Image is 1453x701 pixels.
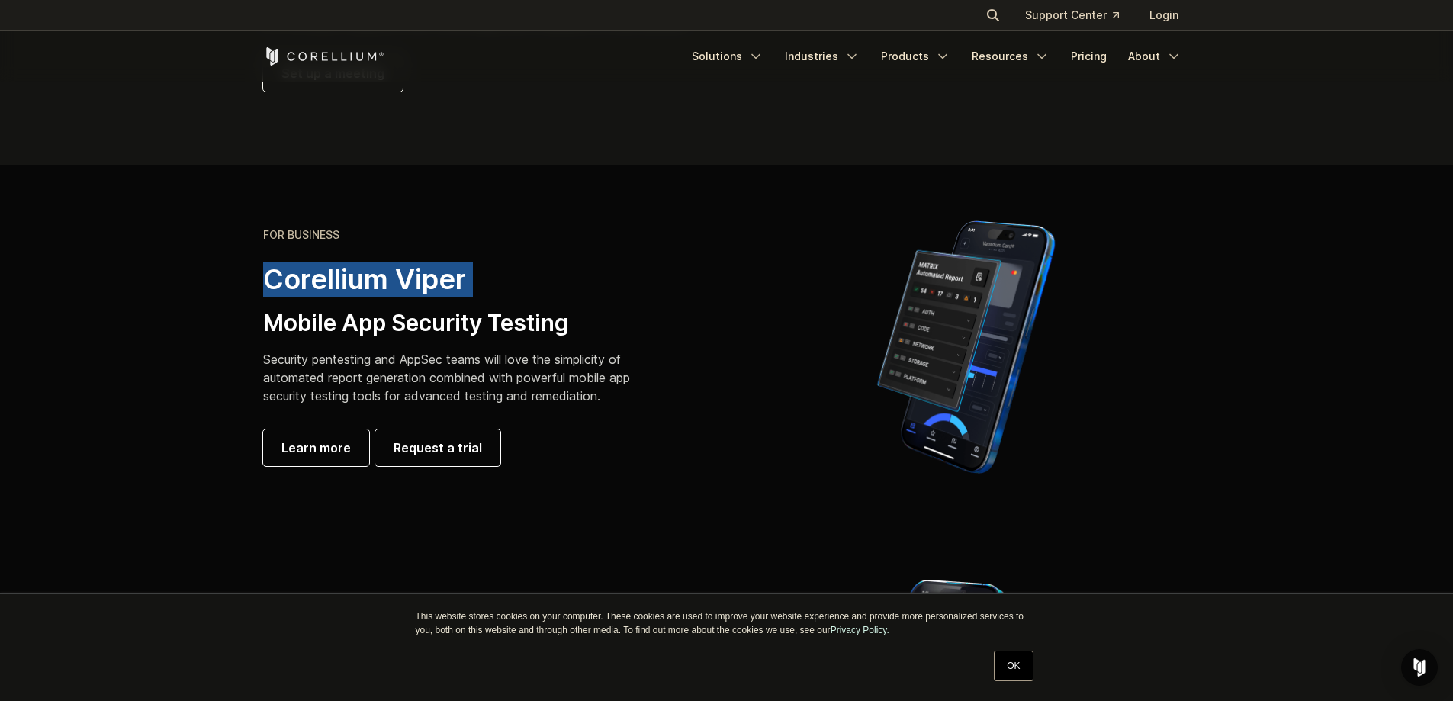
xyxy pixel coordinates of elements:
[263,350,654,405] p: Security pentesting and AppSec teams will love the simplicity of automated report generation comb...
[851,214,1081,481] img: Corellium MATRIX automated report on iPhone showing app vulnerability test results across securit...
[683,43,773,70] a: Solutions
[1401,649,1438,686] div: Open Intercom Messenger
[263,262,654,297] h2: Corellium Viper
[994,651,1033,681] a: OK
[394,439,482,457] span: Request a trial
[263,47,384,66] a: Corellium Home
[1119,43,1191,70] a: About
[963,43,1059,70] a: Resources
[416,609,1038,637] p: This website stores cookies on your computer. These cookies are used to improve your website expe...
[1013,2,1131,29] a: Support Center
[263,593,432,606] h6: FOR GOVERNMENT & RESEARCH
[683,43,1191,70] div: Navigation Menu
[1137,2,1191,29] a: Login
[263,228,339,242] h6: FOR BUSINESS
[872,43,960,70] a: Products
[967,2,1191,29] div: Navigation Menu
[1062,43,1116,70] a: Pricing
[375,429,500,466] a: Request a trial
[979,2,1007,29] button: Search
[281,439,351,457] span: Learn more
[776,43,869,70] a: Industries
[263,429,369,466] a: Learn more
[831,625,889,635] a: Privacy Policy.
[263,309,654,338] h3: Mobile App Security Testing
